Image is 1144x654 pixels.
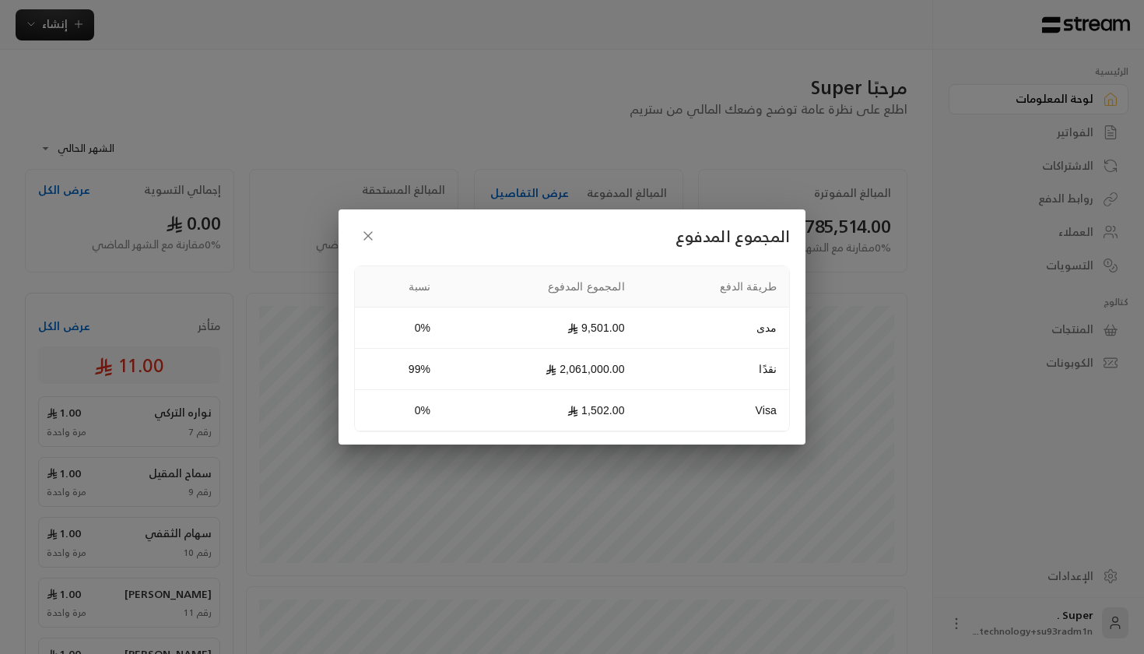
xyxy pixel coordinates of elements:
td: نقدًا [637,349,789,390]
h2: المجموع المدفوع [354,222,790,250]
td: مدى [637,308,789,349]
th: نسبة [355,266,443,308]
td: 9,501.00 [443,308,637,349]
td: 0% [355,390,443,431]
td: 2,061,000.00 [443,349,637,390]
td: 99% [355,349,443,390]
td: 1,502.00 [443,390,637,431]
th: طريقة الدفع [637,266,789,308]
th: المجموع المدفوع [443,266,637,308]
td: Visa [637,390,789,431]
td: 0% [355,308,443,349]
